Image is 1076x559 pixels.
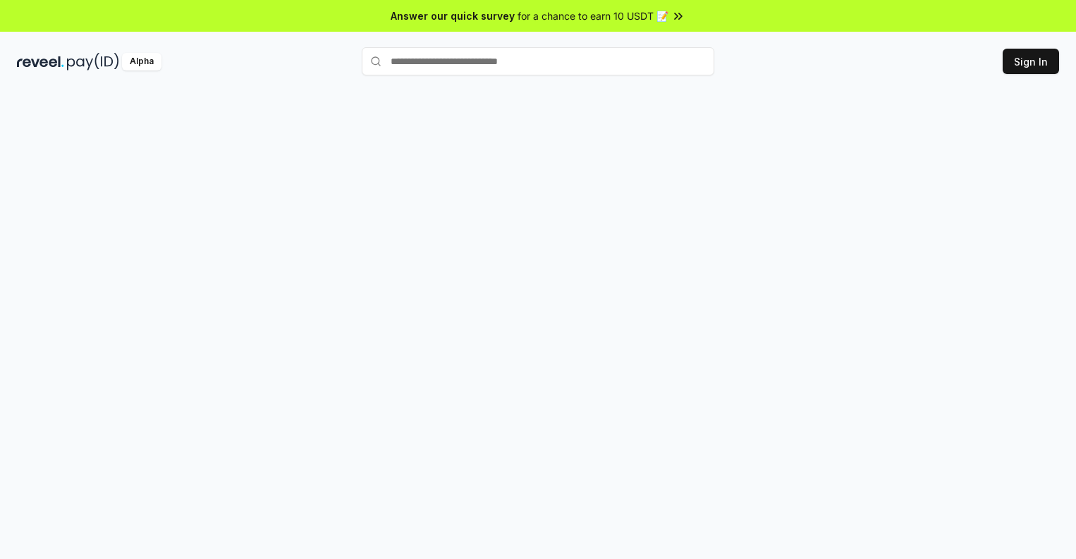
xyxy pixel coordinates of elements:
[67,53,119,70] img: pay_id
[518,8,668,23] span: for a chance to earn 10 USDT 📝
[17,53,64,70] img: reveel_dark
[122,53,161,70] div: Alpha
[1003,49,1059,74] button: Sign In
[391,8,515,23] span: Answer our quick survey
